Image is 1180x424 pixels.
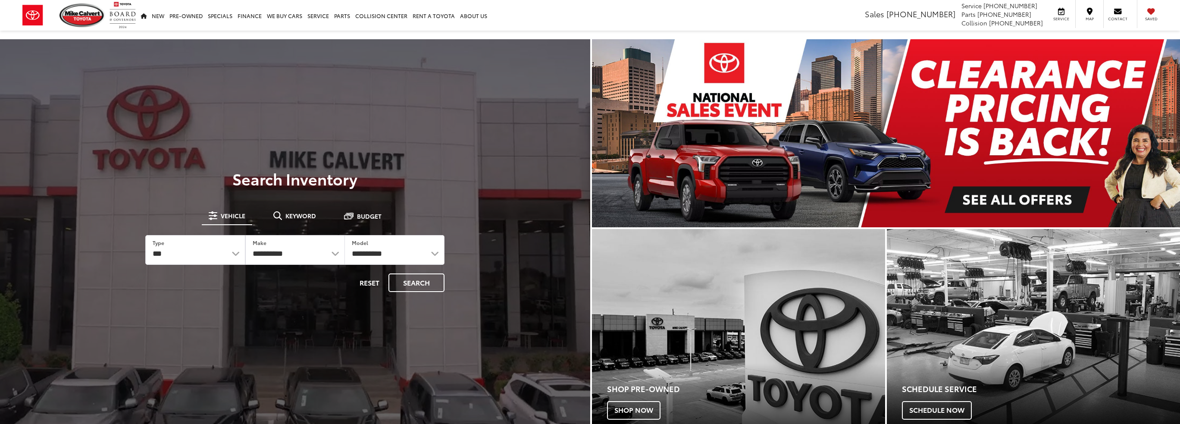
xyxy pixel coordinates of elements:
[886,8,955,19] span: [PHONE_NUMBER]
[961,1,982,10] span: Service
[607,385,885,393] h4: Shop Pre-Owned
[285,213,316,219] span: Keyword
[357,213,382,219] span: Budget
[253,239,266,246] label: Make
[977,10,1031,19] span: [PHONE_NUMBER]
[352,239,368,246] label: Model
[961,19,987,27] span: Collision
[902,401,972,419] span: Schedule Now
[221,213,245,219] span: Vehicle
[352,273,387,292] button: Reset
[865,8,884,19] span: Sales
[607,401,660,419] span: Shop Now
[983,1,1037,10] span: [PHONE_NUMBER]
[153,239,164,246] label: Type
[1142,16,1161,22] span: Saved
[1052,16,1071,22] span: Service
[388,273,444,292] button: Search
[961,10,976,19] span: Parts
[989,19,1043,27] span: [PHONE_NUMBER]
[59,3,105,27] img: Mike Calvert Toyota
[1108,16,1127,22] span: Contact
[36,170,554,187] h3: Search Inventory
[1080,16,1099,22] span: Map
[902,385,1180,393] h4: Schedule Service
